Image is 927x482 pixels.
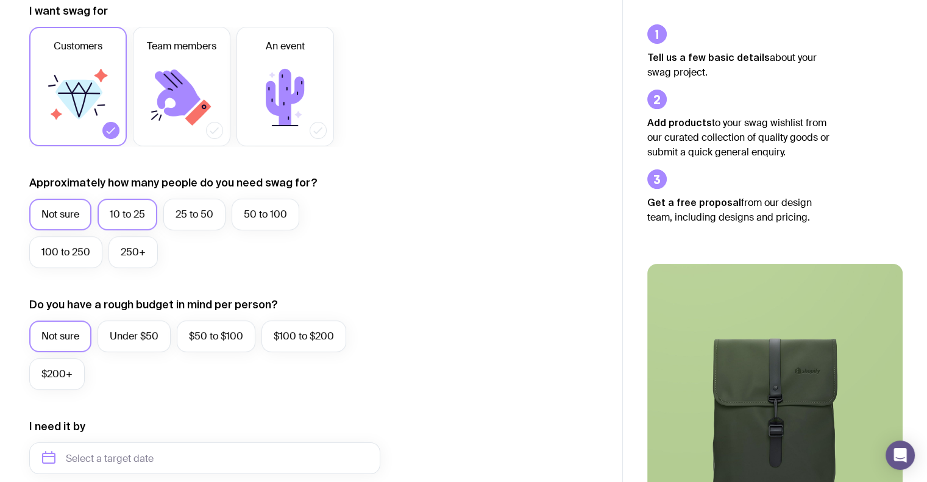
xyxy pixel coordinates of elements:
label: Under $50 [98,321,171,352]
input: Select a target date [29,442,380,474]
p: from our design team, including designs and pricing. [647,195,830,225]
strong: Add products [647,117,712,128]
label: Approximately how many people do you need swag for? [29,175,318,190]
label: $200+ [29,358,85,390]
span: Customers [54,39,102,54]
label: 100 to 250 [29,236,102,268]
label: 25 to 50 [163,199,226,230]
div: Open Intercom Messenger [886,441,915,470]
label: $100 to $200 [261,321,346,352]
label: 50 to 100 [232,199,299,230]
label: Not sure [29,199,91,230]
strong: Get a free proposal [647,197,741,208]
p: about your swag project. [647,50,830,80]
label: $50 to $100 [177,321,255,352]
label: Not sure [29,321,91,352]
label: 10 to 25 [98,199,157,230]
span: An event [266,39,305,54]
strong: Tell us a few basic details [647,52,770,63]
span: Team members [147,39,216,54]
p: to your swag wishlist from our curated collection of quality goods or submit a quick general enqu... [647,115,830,160]
label: I need it by [29,419,85,434]
label: Do you have a rough budget in mind per person? [29,297,278,312]
label: 250+ [108,236,158,268]
label: I want swag for [29,4,108,18]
